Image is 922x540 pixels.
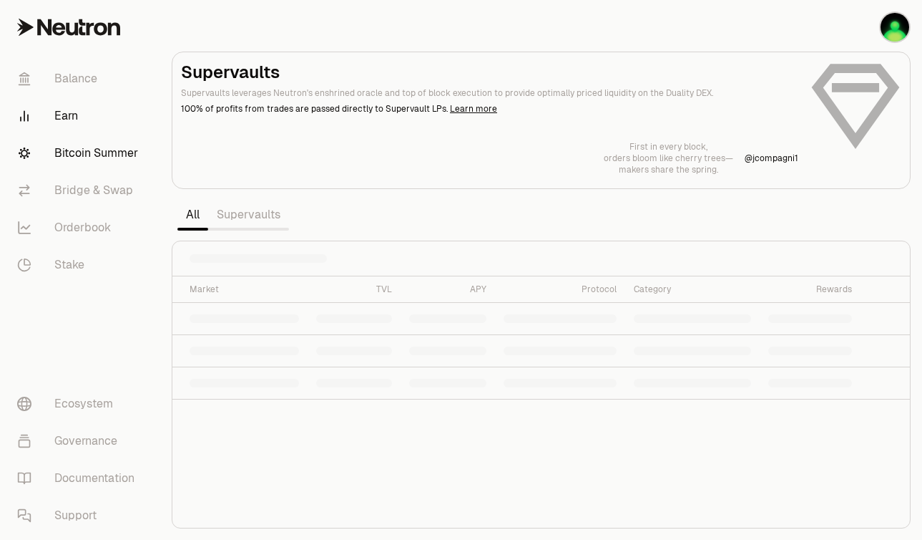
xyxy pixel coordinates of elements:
[6,172,155,209] a: Bridge & Swap
[181,102,798,115] p: 100% of profits from trades are passed directly to Supervault LPs.
[881,13,909,42] img: Blue Ledger
[604,141,733,175] a: First in every block,orders bloom like cherry trees—makers share the spring.
[6,246,155,284] a: Stake
[6,460,155,497] a: Documentation
[6,97,155,135] a: Earn
[634,284,750,295] div: Category
[6,497,155,534] a: Support
[604,153,733,164] p: orders bloom like cherry trees—
[6,135,155,172] a: Bitcoin Summer
[177,201,208,229] a: All
[181,61,798,84] h2: Supervaults
[604,141,733,153] p: First in every block,
[450,103,497,115] a: Learn more
[6,60,155,97] a: Balance
[316,284,392,295] div: TVL
[6,423,155,460] a: Governance
[768,284,853,295] div: Rewards
[181,87,798,100] p: Supervaults leverages Neutron's enshrined oracle and top of block execution to provide optimally ...
[745,153,798,164] p: @ jcompagni1
[504,284,617,295] div: Protocol
[6,209,155,246] a: Orderbook
[6,385,155,423] a: Ecosystem
[208,201,289,229] a: Supervaults
[745,153,798,164] a: @jcompagni1
[190,284,299,295] div: Market
[409,284,486,295] div: APY
[604,164,733,175] p: makers share the spring.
